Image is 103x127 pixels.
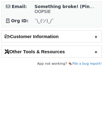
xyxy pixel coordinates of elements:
[34,9,51,14] span: OOPSIE
[34,18,54,23] span: ¯\_(ツ)_/¯
[11,18,29,23] strong: Org ID:
[2,46,101,57] h2: Other Tools & Resources
[2,31,101,42] h2: Customer Information
[12,4,27,9] strong: Email:
[1,61,102,67] footer: App not working? 🪳
[72,62,102,66] a: File a bug report!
